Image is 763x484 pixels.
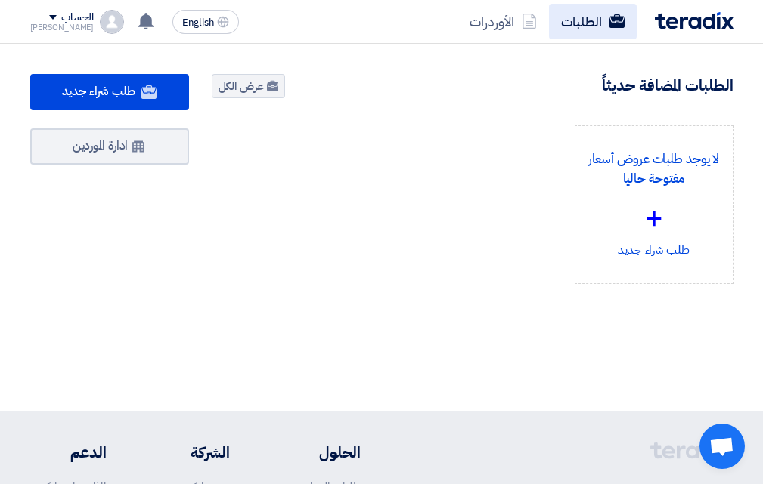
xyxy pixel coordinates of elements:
[62,82,135,100] span: طلب شراء جديد
[212,74,285,98] a: عرض الكل
[151,441,230,464] li: الشركة
[549,4,637,39] a: الطلبات
[588,138,721,271] div: طلب شراء جديد
[172,10,239,34] button: English
[588,150,721,188] p: لا يوجد طلبات عروض أسعار مفتوحة حاليا
[30,23,95,32] div: [PERSON_NAME]
[61,11,94,24] div: الحساب
[30,128,189,165] a: ادارة الموردين
[182,17,214,28] span: English
[30,441,107,464] li: الدعم
[655,12,734,29] img: Teradix logo
[457,4,549,39] a: الأوردرات
[275,441,361,464] li: الحلول
[588,196,721,241] div: +
[100,10,124,34] img: profile_test.png
[602,76,734,95] h4: الطلبات المضافة حديثاً
[699,424,745,469] div: Open chat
